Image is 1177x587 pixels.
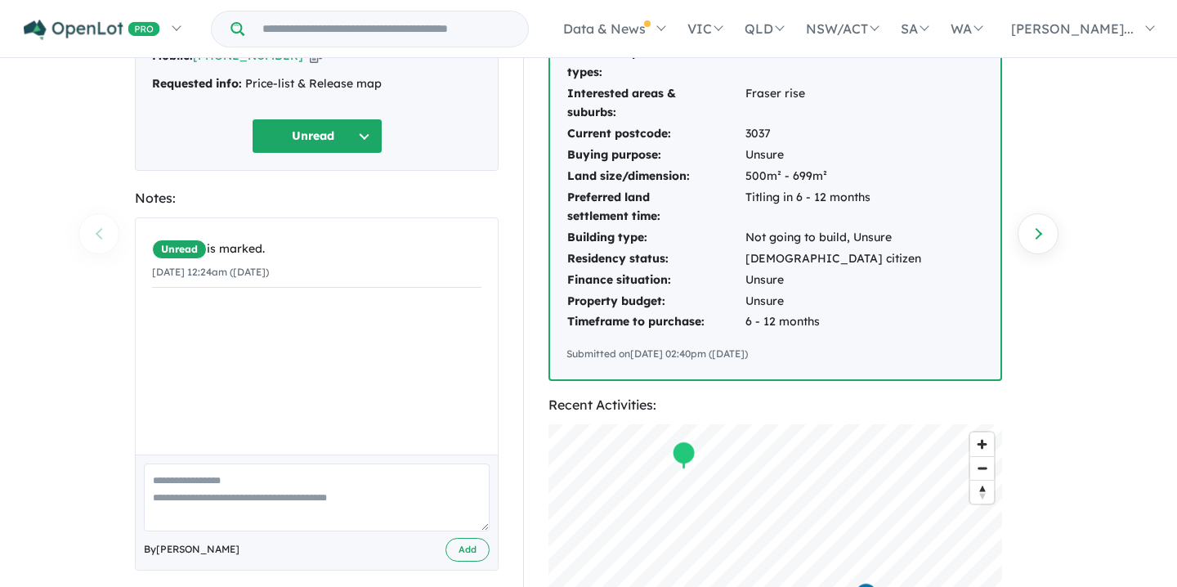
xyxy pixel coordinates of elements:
span: Zoom out [970,457,994,480]
td: Unsure [745,145,922,166]
td: [DEMOGRAPHIC_DATA] citizen [745,249,922,270]
td: 500m² - 699m² [745,166,922,187]
td: Fraser rise [745,83,922,124]
td: Unsure [745,270,922,291]
td: Property budget: [566,291,745,312]
td: Finance situation: [566,270,745,291]
td: 6 - 12 months [745,311,922,333]
td: Building type: [566,227,745,249]
td: Preferred land settlement time: [566,187,745,228]
span: Reset bearing to north [970,481,994,504]
td: Interested areas & suburbs: [566,83,745,124]
span: [PERSON_NAME]... [1011,20,1134,37]
td: Vacant land [745,43,922,83]
td: Not going to build, Unsure [745,227,922,249]
td: Interested product types: [566,43,745,83]
td: Unsure [745,291,922,312]
strong: Requested info: [152,76,242,91]
td: Titling in 6 - 12 months [745,187,922,228]
div: Price-list & Release map [152,74,481,94]
td: Buying purpose: [566,145,745,166]
button: Unread [252,119,383,154]
small: [DATE] 12:24am ([DATE]) [152,266,269,278]
button: Add [445,538,490,562]
td: 3037 [745,123,922,145]
div: Map marker [672,441,696,471]
img: Openlot PRO Logo White [24,20,160,40]
td: Residency status: [566,249,745,270]
span: Unread [152,240,207,259]
div: is marked. [152,240,481,259]
input: Try estate name, suburb, builder or developer [248,11,525,47]
button: Reset bearing to north [970,480,994,504]
div: Notes: [135,187,499,209]
span: By [PERSON_NAME] [144,541,239,558]
td: Land size/dimension: [566,166,745,187]
div: Submitted on [DATE] 02:40pm ([DATE]) [566,346,984,362]
div: Recent Activities: [548,394,1002,416]
button: Zoom out [970,456,994,480]
button: Zoom in [970,432,994,456]
td: Timeframe to purchase: [566,311,745,333]
td: Current postcode: [566,123,745,145]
